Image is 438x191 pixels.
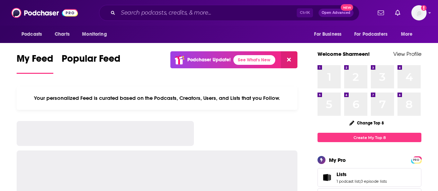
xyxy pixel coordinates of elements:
a: Create My Top 8 [318,133,421,142]
button: open menu [17,28,51,41]
img: Podchaser - Follow, Share and Rate Podcasts [11,6,78,19]
span: , [360,179,360,184]
a: Lists [337,171,387,177]
a: See What's New [233,55,275,65]
span: Lists [318,168,421,187]
a: Show notifications dropdown [375,7,387,19]
button: Change Top 8 [345,119,388,127]
span: For Business [314,29,341,39]
a: 1 podcast list [337,179,360,184]
button: open menu [77,28,116,41]
svg: Add a profile image [421,5,427,11]
div: My Pro [329,157,346,163]
a: Lists [320,173,334,182]
span: My Feed [17,53,53,69]
span: Logged in as sharmeenaly [411,5,427,20]
a: Popular Feed [62,53,120,74]
span: More [401,29,413,39]
span: Charts [55,29,70,39]
a: PRO [412,157,420,162]
p: Podchaser Update! [187,57,231,63]
span: Popular Feed [62,53,120,69]
button: Show profile menu [411,5,427,20]
span: Lists [337,171,347,177]
div: Search podcasts, credits, & more... [99,5,359,21]
button: open menu [309,28,350,41]
span: Monitoring [82,29,107,39]
input: Search podcasts, credits, & more... [118,7,297,18]
img: User Profile [411,5,427,20]
button: Open AdvancedNew [319,9,354,17]
a: 0 episode lists [360,179,387,184]
span: New [341,4,353,11]
span: Ctrl K [297,8,313,17]
span: Podcasts [21,29,42,39]
a: Welcome Sharmeen! [318,51,370,57]
div: Your personalized Feed is curated based on the Podcasts, Creators, Users, and Lists that you Follow. [17,86,297,110]
a: My Feed [17,53,53,74]
span: Open Advanced [322,11,350,15]
button: open menu [350,28,397,41]
span: For Podcasters [354,29,387,39]
a: Charts [50,28,74,41]
a: View Profile [393,51,421,57]
button: open menu [396,28,421,41]
a: Show notifications dropdown [392,7,403,19]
